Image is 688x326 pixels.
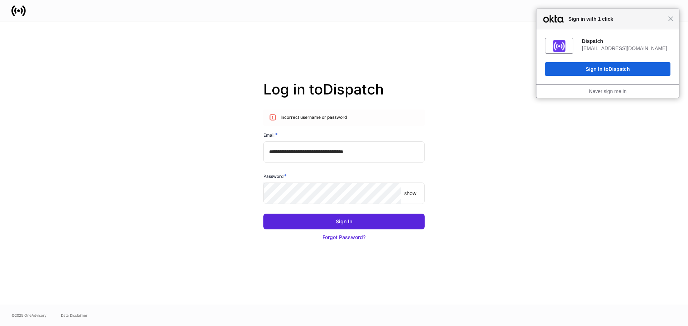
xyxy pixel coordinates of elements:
[668,16,673,21] span: Close
[322,234,365,241] div: Forgot Password?
[263,229,425,245] button: Forgot Password?
[61,312,87,318] a: Data Disclaimer
[11,312,47,318] span: © 2025 OneAdvisory
[263,172,287,180] h6: Password
[545,62,670,76] button: Sign In toDispatch
[582,45,670,52] div: [EMAIL_ADDRESS][DOMAIN_NAME]
[565,15,668,23] span: Sign in with 1 click
[281,112,347,123] div: Incorrect username or password
[263,81,425,110] h2: Log in to Dispatch
[263,131,278,138] h6: Email
[263,214,425,229] button: Sign In
[608,66,630,72] span: Dispatch
[404,190,416,197] p: show
[589,88,626,94] a: Never sign me in
[336,218,352,225] div: Sign In
[582,38,670,44] div: Dispatch
[553,40,565,52] img: fs01jxrofoggULhDH358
